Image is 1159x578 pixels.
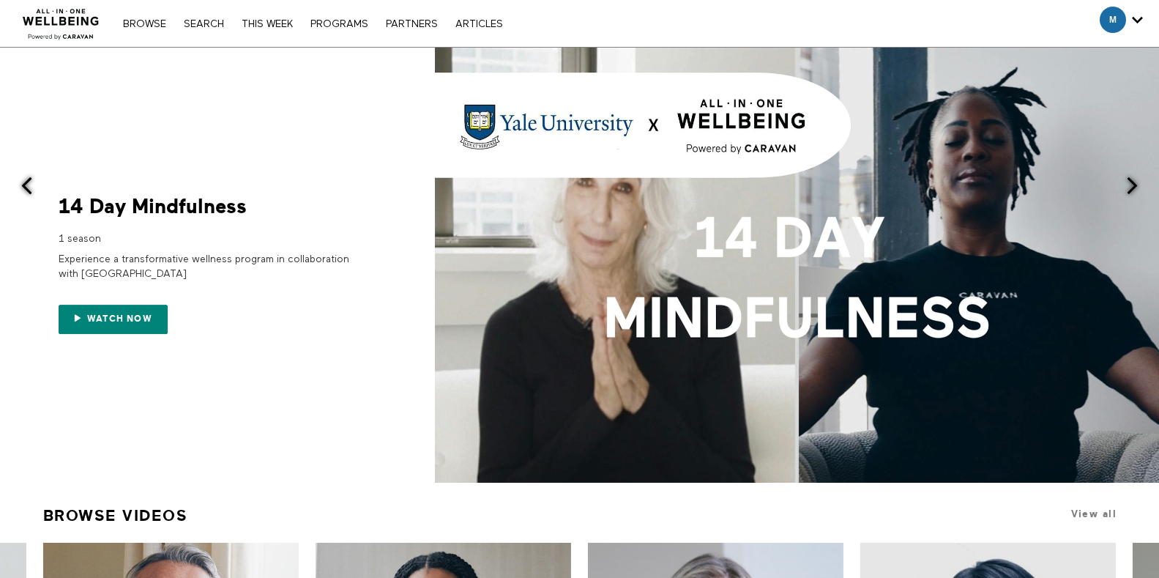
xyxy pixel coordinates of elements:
nav: Primary [116,16,510,31]
a: Browse [116,19,174,29]
a: ARTICLES [448,19,510,29]
a: Browse Videos [43,500,188,531]
a: PARTNERS [379,19,445,29]
a: View all [1071,508,1117,519]
a: PROGRAMS [303,19,376,29]
a: Search [176,19,231,29]
a: THIS WEEK [234,19,300,29]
